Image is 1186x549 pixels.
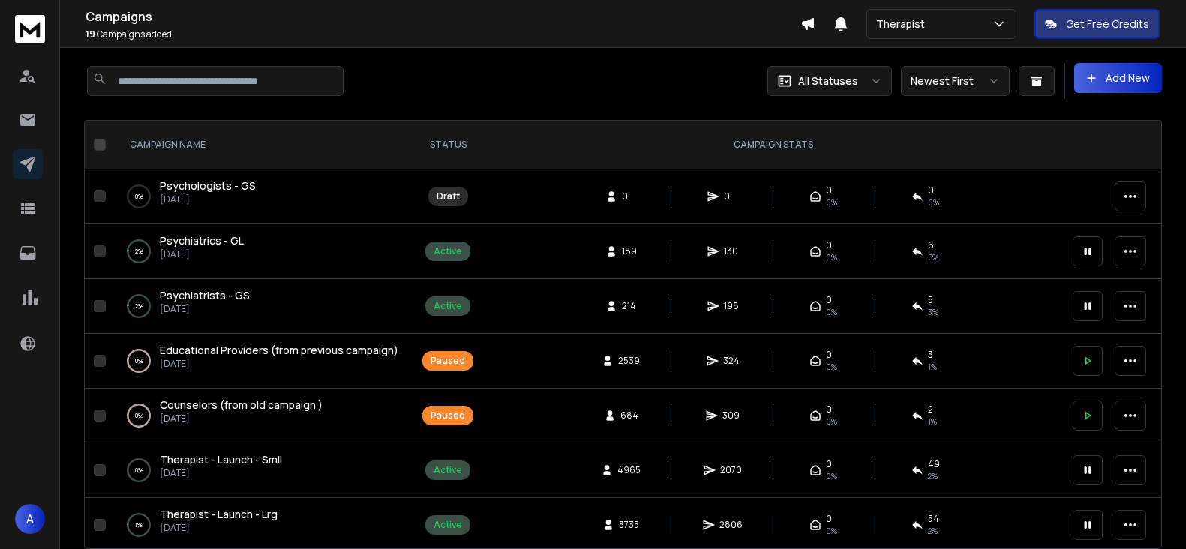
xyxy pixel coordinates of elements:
[160,452,282,466] span: Therapist - Launch - Smll
[160,397,323,412] a: Counselors (from old campaign )
[86,7,800,25] h1: Campaigns
[15,15,45,43] img: logo
[160,507,278,522] a: Therapist - Launch - Lrg
[15,504,45,534] button: A
[928,525,938,537] span: 2 %
[826,184,832,196] span: 0
[928,415,937,427] span: 1 %
[160,233,244,248] a: Psychiatrics - GL
[724,300,739,312] span: 198
[928,294,933,306] span: 5
[826,513,832,525] span: 0
[160,343,398,358] a: Educational Providers (from previous campaign)
[928,184,934,196] span: 0
[622,190,637,202] span: 0
[431,409,465,421] div: Paused
[798,73,858,88] p: All Statuses
[437,190,460,202] div: Draft
[160,507,278,521] span: Therapist - Launch - Lrg
[826,361,837,373] span: 0%
[876,16,931,31] p: Therapist
[826,525,837,537] span: 0%
[160,288,250,303] a: Psychiatrists - GS
[160,248,244,260] p: [DATE]
[112,388,413,443] td: 0%Counselors (from old campaign )[DATE]
[160,343,398,357] span: Educational Providers (from previous campaign)
[928,196,939,208] span: 0%
[719,519,743,531] span: 2806
[826,403,832,415] span: 0
[1034,9,1160,39] button: Get Free Credits
[160,178,256,193] a: Psychologists - GS
[112,224,413,279] td: 2%Psychiatrics - GL[DATE]
[160,288,250,302] span: Psychiatrists - GS
[160,193,256,205] p: [DATE]
[160,452,282,467] a: Therapist - Launch - Smll
[160,522,278,534] p: [DATE]
[160,412,323,424] p: [DATE]
[826,239,832,251] span: 0
[928,251,938,263] span: 5 %
[112,279,413,334] td: 2%Psychiatrists - GS[DATE]
[620,409,638,421] span: 684
[413,121,482,169] th: STATUS
[135,298,143,313] p: 2 %
[1074,63,1162,93] button: Add New
[434,519,462,531] div: Active
[928,470,938,482] span: 2 %
[135,463,143,478] p: 0 %
[135,517,143,532] p: 1 %
[135,244,143,259] p: 2 %
[160,467,282,479] p: [DATE]
[826,470,837,482] span: 0%
[928,458,940,470] span: 49
[619,519,639,531] span: 3735
[112,169,413,224] td: 0%Psychologists - GS[DATE]
[928,403,933,415] span: 2
[724,190,739,202] span: 0
[826,458,832,470] span: 0
[928,349,933,361] span: 3
[826,294,832,306] span: 0
[135,189,143,204] p: 0 %
[722,409,740,421] span: 309
[160,303,250,315] p: [DATE]
[622,300,637,312] span: 214
[622,245,637,257] span: 189
[928,306,938,318] span: 3 %
[434,245,462,257] div: Active
[431,355,465,367] div: Paused
[86,28,800,40] p: Campaigns added
[112,121,413,169] th: CAMPAIGN NAME
[86,28,95,40] span: 19
[135,353,143,368] p: 0 %
[434,300,462,312] div: Active
[135,408,143,423] p: 0 %
[928,513,939,525] span: 54
[901,66,1010,96] button: Newest First
[618,355,640,367] span: 2539
[928,361,937,373] span: 1 %
[160,233,244,247] span: Psychiatrics - GL
[160,358,398,370] p: [DATE]
[1066,16,1149,31] p: Get Free Credits
[928,239,934,251] span: 6
[112,443,413,498] td: 0%Therapist - Launch - Smll[DATE]
[724,245,739,257] span: 130
[826,349,832,361] span: 0
[826,306,837,318] span: 0%
[826,415,837,427] span: 0%
[826,251,837,263] span: 0%
[723,355,740,367] span: 324
[720,464,742,476] span: 2070
[112,334,413,388] td: 0%Educational Providers (from previous campaign)[DATE]
[482,121,1064,169] th: CAMPAIGN STATS
[826,196,837,208] span: 0%
[617,464,641,476] span: 4965
[434,464,462,476] div: Active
